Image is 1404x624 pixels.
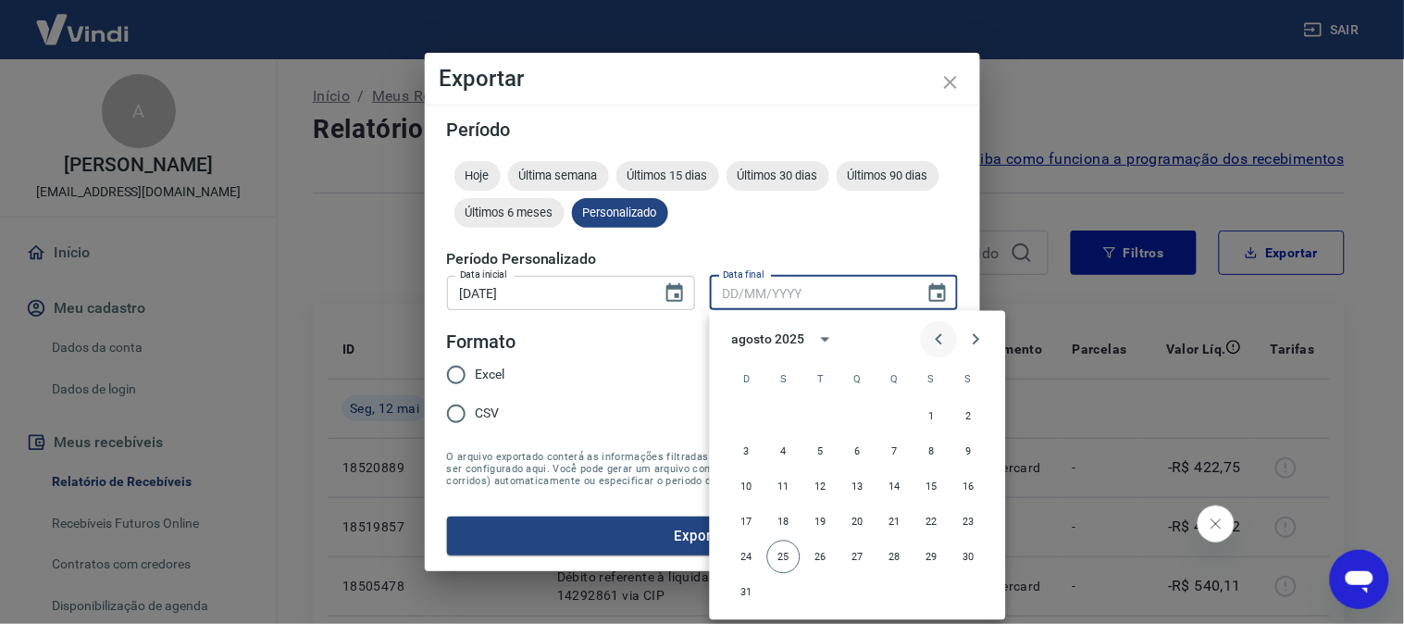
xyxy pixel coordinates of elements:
[841,470,875,504] button: 13
[508,161,609,191] div: Última semana
[1330,550,1389,609] iframe: Botão para abrir a janela de mensagens
[878,361,912,398] span: quinta-feira
[727,168,829,182] span: Últimos 30 dias
[11,13,155,28] span: Olá! Precisa de ajuda?
[730,541,764,574] button: 24
[476,365,505,384] span: Excel
[767,505,801,539] button: 18
[804,470,838,504] button: 12
[804,541,838,574] button: 26
[454,198,565,228] div: Últimos 6 meses
[878,435,912,468] button: 7
[732,330,804,349] div: agosto 2025
[841,435,875,468] button: 6
[767,435,801,468] button: 4
[841,541,875,574] button: 27
[447,276,649,310] input: DD/MM/YYYY
[878,505,912,539] button: 21
[915,505,949,539] button: 22
[767,541,801,574] button: 25
[919,275,956,312] button: Choose date
[476,404,500,423] span: CSV
[730,505,764,539] button: 17
[460,268,507,281] label: Data inicial
[952,400,986,433] button: 2
[915,361,949,398] span: sexta-feira
[656,275,693,312] button: Choose date, selected date is 1 de mai de 2025
[730,470,764,504] button: 10
[952,505,986,539] button: 23
[454,161,501,191] div: Hoje
[878,541,912,574] button: 28
[952,435,986,468] button: 9
[710,276,912,310] input: DD/MM/YYYY
[837,161,939,191] div: Últimos 90 dias
[616,161,719,191] div: Últimos 15 dias
[1198,505,1235,543] iframe: Fechar mensagem
[804,361,838,398] span: terça-feira
[841,505,875,539] button: 20
[447,250,958,268] h5: Período Personalizado
[727,161,829,191] div: Últimos 30 dias
[767,470,801,504] button: 11
[810,324,841,356] button: calendar view is open, switch to year view
[447,120,958,139] h5: Período
[454,206,565,219] span: Últimos 6 meses
[952,541,986,574] button: 30
[454,168,501,182] span: Hoje
[572,198,668,228] div: Personalizado
[952,470,986,504] button: 16
[440,68,965,90] h4: Exportar
[841,361,875,398] span: quarta-feira
[447,329,516,356] legend: Formato
[837,168,939,182] span: Últimos 90 dias
[723,268,764,281] label: Data final
[730,361,764,398] span: domingo
[804,435,838,468] button: 5
[508,168,609,182] span: Última semana
[928,60,973,105] button: close
[952,361,986,398] span: sábado
[572,206,668,219] span: Personalizado
[915,435,949,468] button: 8
[616,168,719,182] span: Últimos 15 dias
[878,470,912,504] button: 14
[767,361,801,398] span: segunda-feira
[447,451,958,487] span: O arquivo exportado conterá as informações filtradas na tela anterior com exceção do período que ...
[915,541,949,574] button: 29
[730,576,764,609] button: 31
[447,517,958,555] button: Exportar
[921,321,958,358] button: Previous month
[915,400,949,433] button: 1
[804,505,838,539] button: 19
[730,435,764,468] button: 3
[915,470,949,504] button: 15
[958,321,995,358] button: Next month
